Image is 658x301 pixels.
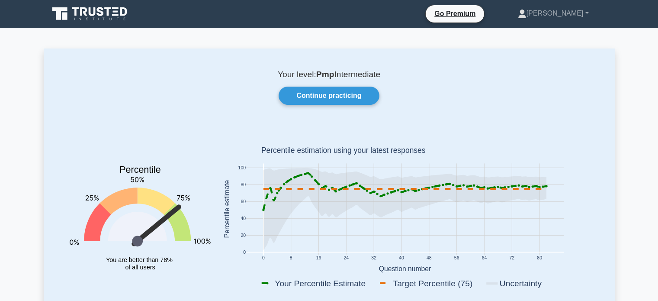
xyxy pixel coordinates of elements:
[371,256,376,261] text: 32
[537,256,542,261] text: 80
[343,256,349,261] text: 24
[262,256,264,261] text: 0
[119,165,161,175] text: Percentile
[316,256,321,261] text: 16
[279,87,379,105] a: Continue practicing
[238,165,246,170] text: 100
[223,180,230,238] text: Percentile estimate
[399,256,404,261] text: 40
[454,256,459,261] text: 56
[241,216,246,221] text: 40
[497,5,610,22] a: [PERSON_NAME]
[261,146,425,155] text: Percentile estimation using your latest responses
[241,199,246,204] text: 60
[64,69,594,80] p: Your level: Intermediate
[289,256,292,261] text: 8
[429,8,481,19] a: Go Premium
[243,250,246,255] text: 0
[241,182,246,187] text: 80
[379,265,431,272] text: Question number
[509,256,514,261] text: 72
[106,256,173,263] tspan: You are better than 78%
[427,256,432,261] text: 48
[241,233,246,238] text: 20
[316,70,334,79] b: Pmp
[481,256,487,261] text: 64
[125,264,155,271] tspan: of all users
